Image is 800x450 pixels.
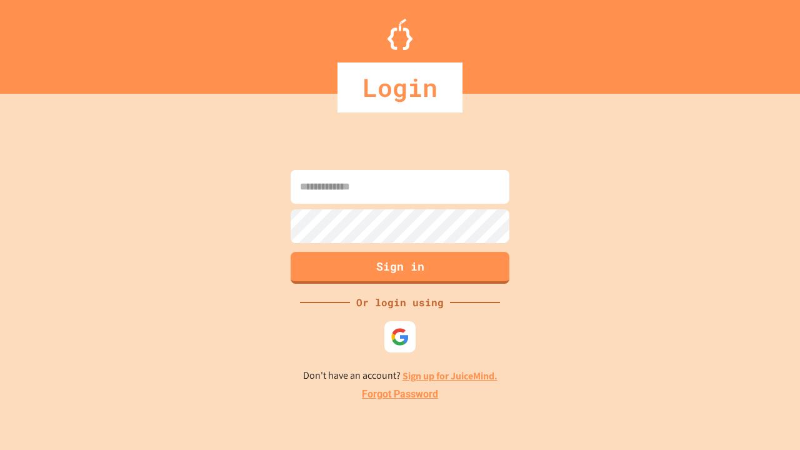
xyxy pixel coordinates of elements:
[303,368,497,384] p: Don't have an account?
[291,252,509,284] button: Sign in
[362,387,438,402] a: Forgot Password
[337,62,462,112] div: Login
[391,327,409,346] img: google-icon.svg
[387,19,412,50] img: Logo.svg
[350,295,450,310] div: Or login using
[402,369,497,382] a: Sign up for JuiceMind.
